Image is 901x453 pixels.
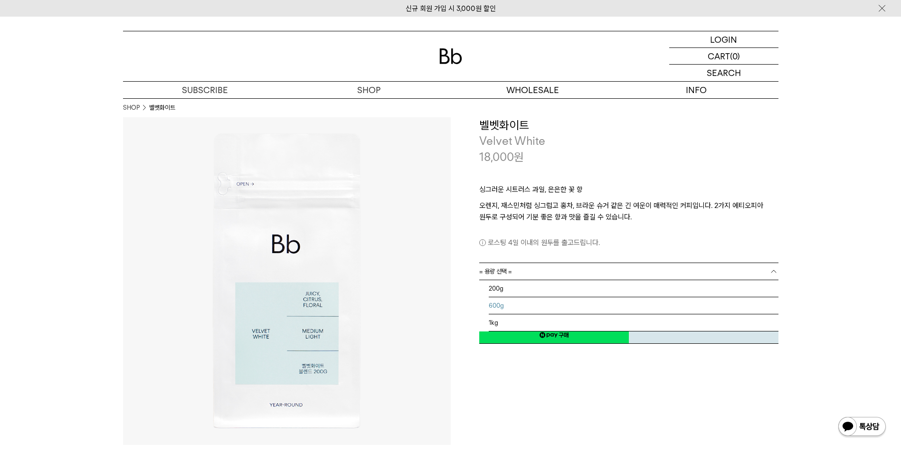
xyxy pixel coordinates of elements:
li: 600g [489,297,778,314]
img: 카카오톡 채널 1:1 채팅 버튼 [837,416,887,439]
p: Velvet White [479,133,778,149]
p: (0) [730,48,740,64]
h3: 벨벳화이트 [479,117,778,133]
img: 로고 [439,48,462,64]
p: 오렌지, 재스민처럼 싱그럽고 홍차, 브라운 슈거 같은 긴 여운이 매력적인 커피입니다. 2가지 에티오피아 원두로 구성되어 기분 좋은 향과 맛을 즐길 수 있습니다. [479,200,778,223]
a: SUBSCRIBE [123,82,287,98]
span: = 용량 선택 = [479,263,512,280]
li: 200g [489,280,778,297]
span: 원 [514,150,524,164]
p: CART [708,48,730,64]
li: 1kg [489,314,778,331]
a: 신규 회원 가입 시 3,000원 할인 [406,4,496,13]
p: 싱그러운 시트러스 과일, 은은한 꽃 향 [479,184,778,200]
button: 구매하기 [629,311,778,344]
p: 18,000 [479,149,524,165]
p: SEARCH [707,65,741,81]
a: SHOP [123,103,140,113]
a: SHOP [287,82,451,98]
p: INFO [615,82,778,98]
img: 벨벳화이트 [123,117,451,445]
a: CART (0) [669,48,778,65]
a: 새창 [479,327,629,344]
li: 벨벳화이트 [149,103,175,113]
a: LOGIN [669,31,778,48]
p: WHOLESALE [451,82,615,98]
p: LOGIN [710,31,737,47]
p: 로스팅 4일 이내의 원두를 출고드립니다. [479,237,778,248]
